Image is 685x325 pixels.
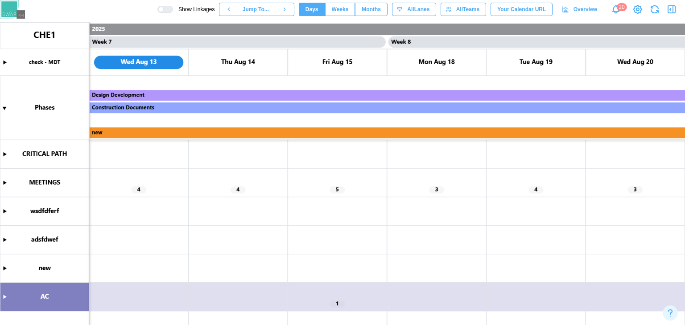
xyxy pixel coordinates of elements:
[557,3,604,16] a: Overview
[441,3,486,16] button: AllTeams
[305,3,318,16] span: Days
[355,3,388,16] button: Months
[608,2,623,17] a: Notifications
[491,3,553,16] button: Your Calendar URL
[392,3,436,16] button: AllLanes
[456,3,479,16] span: All Teams
[332,3,349,16] span: Weeks
[616,3,627,11] div: 20
[325,3,355,16] button: Weeks
[497,3,546,16] span: Your Calendar URL
[238,3,275,16] button: Jump To...
[173,6,215,13] span: Show Linkages
[243,3,269,16] span: Jump To...
[631,3,644,16] a: View Project
[574,3,597,16] span: Overview
[648,3,661,16] button: Refresh Grid
[362,3,381,16] span: Months
[665,3,678,16] button: Open Drawer
[407,3,429,16] span: All Lanes
[299,3,325,16] button: Days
